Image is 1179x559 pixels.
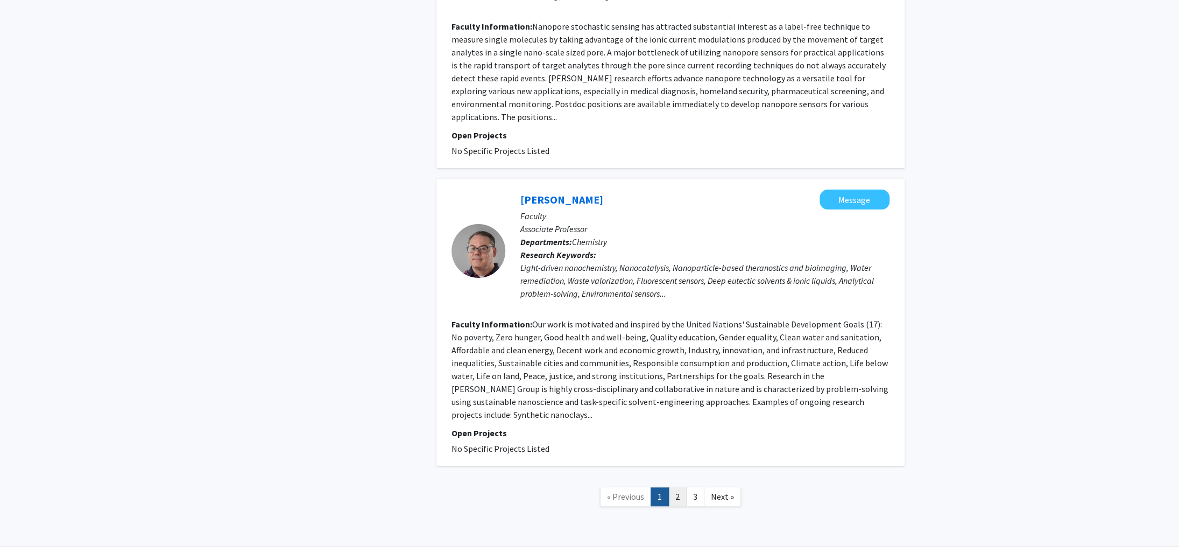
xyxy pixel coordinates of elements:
button: Message Gary Baker [820,190,889,209]
span: Chemistry [572,236,607,247]
b: Faculty Information: [451,21,532,32]
span: Next » [711,491,734,502]
div: Light-driven nanochemistry, Nanocatalysis, Nanoparticle-based theranostics and bioimaging, Water ... [520,261,889,300]
a: 3 [686,487,704,506]
nav: Page navigation [436,477,905,520]
b: Research Keywords: [520,249,596,260]
fg-read-more: Our work is motivated and inspired by the United Nations' Sustainable Development Goals (17): No ... [451,319,888,420]
fg-read-more: Nanopore stochastic sensing has attracted substantial interest as a label-free technique to measu... [451,21,886,122]
span: No Specific Projects Listed [451,443,549,454]
iframe: Chat [8,511,46,551]
a: Next [704,487,741,506]
span: No Specific Projects Listed [451,145,549,156]
a: 2 [668,487,687,506]
b: Departments: [520,236,572,247]
span: « Previous [607,491,644,502]
a: 1 [651,487,669,506]
p: Faculty [520,209,889,222]
p: Associate Professor [520,222,889,235]
p: Open Projects [451,129,889,142]
a: [PERSON_NAME] [520,193,603,206]
p: Open Projects [451,427,889,439]
b: Faculty Information: [451,319,532,330]
a: Previous Page [600,487,651,506]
